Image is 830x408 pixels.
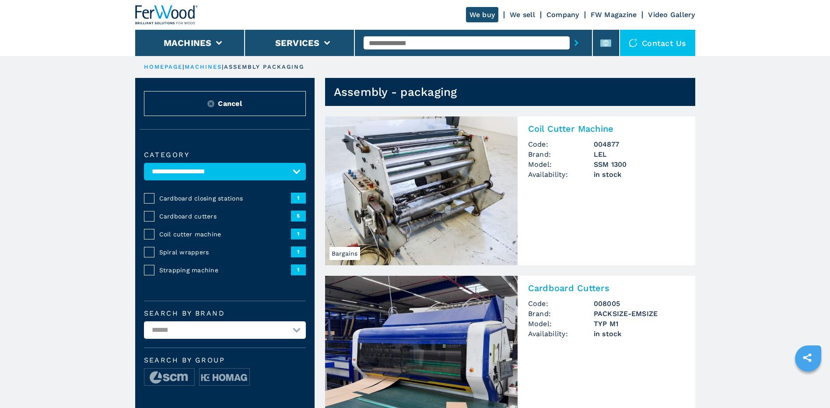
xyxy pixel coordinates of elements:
[144,151,306,158] label: Category
[510,11,535,19] a: We sell
[144,310,306,317] label: Search by brand
[200,369,249,386] img: image
[648,11,695,19] a: Video Gallery
[329,247,360,260] span: Bargains
[291,229,306,239] span: 1
[528,283,685,293] h2: Cardboard Cutters
[159,248,291,257] span: Spiral wrappers
[528,319,594,329] span: Model:
[570,33,583,53] button: submit-button
[528,169,594,179] span: Availability:
[207,100,214,107] img: Reset
[594,299,685,309] h3: 008005
[182,63,184,70] span: |
[594,309,685,319] h3: PACKSIZE-EMSIZE
[528,123,685,134] h2: Coil Cutter Machine
[291,193,306,203] span: 1
[793,369,823,401] iframe: Chat
[594,149,685,159] h3: LEL
[159,266,291,274] span: Strapping machine
[620,30,695,56] div: Contact us
[291,264,306,275] span: 1
[594,169,685,179] span: in stock
[222,63,224,70] span: |
[185,63,222,70] a: machines
[291,211,306,221] span: 5
[466,7,499,22] a: We buy
[594,159,685,169] h3: SSM 1300
[594,139,685,149] h3: 004877
[159,194,291,203] span: Cardboard closing stations
[218,98,242,109] span: Cancel
[325,116,518,265] img: Coil Cutter Machine LEL SSM 1300
[528,309,594,319] span: Brand:
[528,329,594,339] span: Availability:
[164,38,212,48] button: Machines
[594,329,685,339] span: in stock
[594,319,685,329] h3: TYP M1
[591,11,637,19] a: FW Magazine
[546,11,579,19] a: Company
[144,369,194,386] img: image
[159,212,291,221] span: Cardboard cutters
[325,116,695,265] a: Coil Cutter Machine LEL SSM 1300BargainsCoil Cutter MachineCode:004877Brand:LELModel:SSM 1300Avai...
[144,91,306,116] button: ResetCancel
[224,63,305,71] p: assembly packaging
[144,357,306,364] span: Search by group
[528,149,594,159] span: Brand:
[144,63,183,70] a: HOMEPAGE
[629,39,637,47] img: Contact us
[528,159,594,169] span: Model:
[528,299,594,309] span: Code:
[528,139,594,149] span: Code:
[159,230,291,239] span: Coil cutter machine
[796,347,818,369] a: sharethis
[135,5,198,25] img: Ferwood
[275,38,320,48] button: Services
[291,246,306,257] span: 1
[334,85,457,99] h1: Assembly - packaging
